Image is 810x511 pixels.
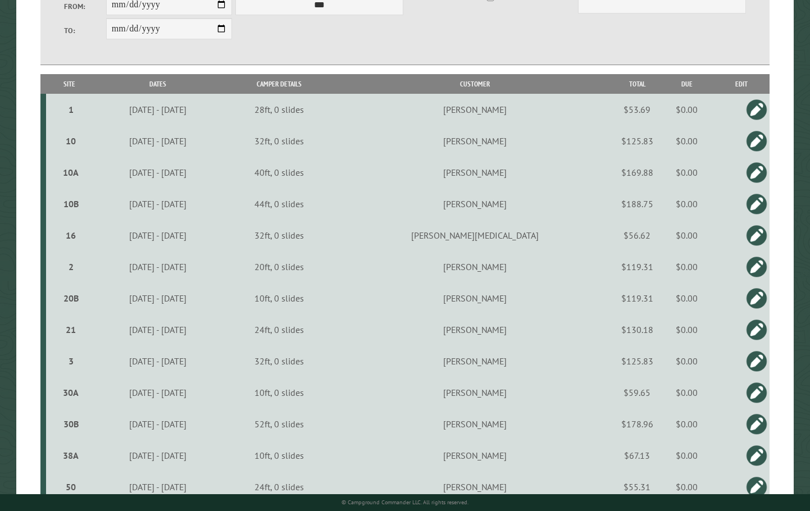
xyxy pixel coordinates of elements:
td: [PERSON_NAME] [335,408,615,440]
div: 10B [51,198,91,209]
div: [DATE] - [DATE] [95,387,221,398]
td: 44ft, 0 slides [222,188,335,220]
div: [DATE] - [DATE] [95,293,221,304]
td: [PERSON_NAME] [335,345,615,377]
td: $0.00 [659,251,714,282]
td: $178.96 [615,408,659,440]
small: © Campground Commander LLC. All rights reserved. [342,499,468,506]
div: 38A [51,450,91,461]
td: [PERSON_NAME] [335,440,615,471]
label: From: [64,1,106,12]
td: [PERSON_NAME] [335,471,615,503]
td: 20ft, 0 slides [222,251,335,282]
th: Due [659,74,714,94]
th: Dates [93,74,223,94]
div: 3 [51,355,91,367]
td: [PERSON_NAME] [335,157,615,188]
td: $55.31 [615,471,659,503]
div: [DATE] - [DATE] [95,261,221,272]
td: $119.31 [615,282,659,314]
td: [PERSON_NAME][MEDICAL_DATA] [335,220,615,251]
div: [DATE] - [DATE] [95,135,221,147]
div: [DATE] - [DATE] [95,167,221,178]
div: 16 [51,230,91,241]
td: $130.18 [615,314,659,345]
th: Site [46,74,93,94]
th: Camper Details [222,74,335,94]
td: $125.83 [615,345,659,377]
td: 32ft, 0 slides [222,220,335,251]
td: [PERSON_NAME] [335,125,615,157]
label: To: [64,25,106,36]
td: $56.62 [615,220,659,251]
div: [DATE] - [DATE] [95,104,221,115]
th: Total [615,74,659,94]
td: [PERSON_NAME] [335,377,615,408]
div: 30A [51,387,91,398]
td: $0.00 [659,220,714,251]
td: $67.13 [615,440,659,471]
td: 10ft, 0 slides [222,377,335,408]
td: $0.00 [659,157,714,188]
div: [DATE] - [DATE] [95,198,221,209]
div: 50 [51,481,91,492]
div: [DATE] - [DATE] [95,481,221,492]
td: $0.00 [659,377,714,408]
div: 2 [51,261,91,272]
td: $169.88 [615,157,659,188]
div: 10A [51,167,91,178]
td: $188.75 [615,188,659,220]
div: [DATE] - [DATE] [95,324,221,335]
td: $125.83 [615,125,659,157]
td: $0.00 [659,188,714,220]
td: 28ft, 0 slides [222,94,335,125]
td: [PERSON_NAME] [335,251,615,282]
td: $0.00 [659,314,714,345]
td: $0.00 [659,471,714,503]
th: Customer [335,74,615,94]
td: 24ft, 0 slides [222,314,335,345]
td: $119.31 [615,251,659,282]
td: 10ft, 0 slides [222,282,335,314]
td: 32ft, 0 slides [222,345,335,377]
td: 10ft, 0 slides [222,440,335,471]
div: [DATE] - [DATE] [95,450,221,461]
div: [DATE] - [DATE] [95,355,221,367]
div: [DATE] - [DATE] [95,230,221,241]
td: $0.00 [659,125,714,157]
td: $53.69 [615,94,659,125]
td: [PERSON_NAME] [335,282,615,314]
div: 20B [51,293,91,304]
td: $0.00 [659,408,714,440]
th: Edit [714,74,770,94]
td: [PERSON_NAME] [335,314,615,345]
div: 21 [51,324,91,335]
td: 40ft, 0 slides [222,157,335,188]
td: $59.65 [615,377,659,408]
td: $0.00 [659,440,714,471]
div: 30B [51,418,91,430]
td: 52ft, 0 slides [222,408,335,440]
td: 32ft, 0 slides [222,125,335,157]
div: 10 [51,135,91,147]
div: 1 [51,104,91,115]
div: [DATE] - [DATE] [95,418,221,430]
td: 24ft, 0 slides [222,471,335,503]
td: [PERSON_NAME] [335,94,615,125]
td: $0.00 [659,282,714,314]
td: $0.00 [659,94,714,125]
td: [PERSON_NAME] [335,188,615,220]
td: $0.00 [659,345,714,377]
